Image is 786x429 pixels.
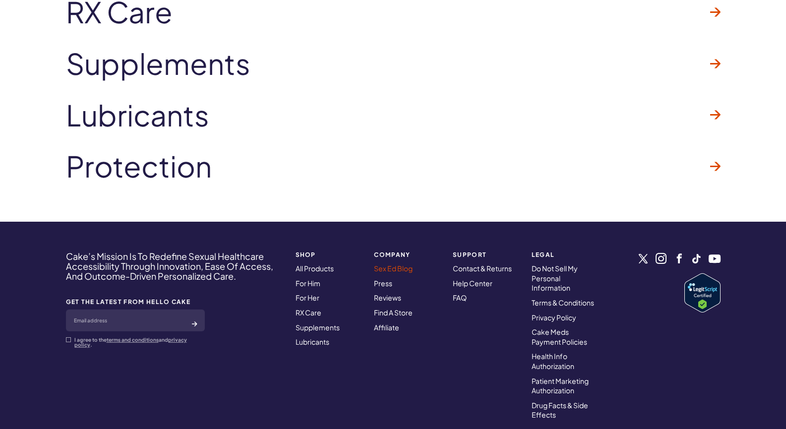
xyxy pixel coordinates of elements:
[74,337,205,347] p: I agree to the and .
[374,308,413,317] a: Find A Store
[453,293,467,302] a: FAQ
[453,251,520,258] strong: Support
[374,251,441,258] strong: COMPANY
[374,323,399,332] a: Affiliate
[532,327,587,346] a: Cake Meds Payment Policies
[296,293,319,302] a: For Her
[374,279,392,288] a: Press
[532,264,578,292] a: Do Not Sell My Personal Information
[66,38,721,89] a: Supplements
[296,323,340,332] a: Supplements
[66,299,205,305] strong: GET THE LATEST FROM HELLO CAKE
[532,352,574,370] a: Health Info Authorization
[374,293,401,302] a: Reviews
[684,273,721,312] img: Verify Approval for www.hellocake.com
[66,140,721,192] a: Protection
[532,376,589,395] a: Patient Marketing Authorization
[684,273,721,312] a: Verify LegitScript Approval for www.hellocake.com
[296,251,363,258] strong: SHOP
[532,401,588,420] a: Drug Facts & Side Effects
[107,337,159,343] a: terms and conditions
[532,313,576,322] a: Privacy Policy
[374,264,413,273] a: Sex Ed Blog
[453,264,512,273] a: Contact & Returns
[66,251,283,281] h4: Cake’s Mission Is To Redefine Sexual Healthcare Accessibility Through Innovation, Ease Of Access,...
[66,150,212,182] span: Protection
[66,89,721,141] a: Lubricants
[453,279,492,288] a: Help Center
[532,298,594,307] a: Terms & Conditions
[74,337,187,348] a: privacy policy
[296,308,321,317] a: RX Care
[296,337,329,346] a: Lubricants
[532,251,599,258] strong: Legal
[66,48,250,79] span: Supplements
[296,279,320,288] a: For Him
[296,264,334,273] a: All Products
[66,99,209,131] span: Lubricants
